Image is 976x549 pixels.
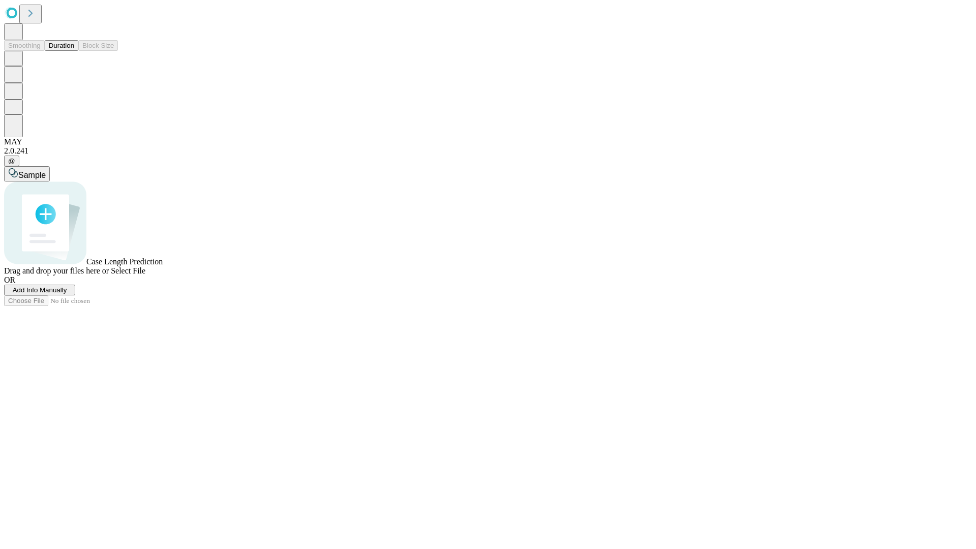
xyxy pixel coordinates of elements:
[4,146,972,156] div: 2.0.241
[4,40,45,51] button: Smoothing
[4,166,50,181] button: Sample
[4,285,75,295] button: Add Info Manually
[86,257,163,266] span: Case Length Prediction
[4,276,15,284] span: OR
[78,40,118,51] button: Block Size
[45,40,78,51] button: Duration
[8,157,15,165] span: @
[4,137,972,146] div: MAY
[13,286,67,294] span: Add Info Manually
[18,171,46,179] span: Sample
[111,266,145,275] span: Select File
[4,266,109,275] span: Drag and drop your files here or
[4,156,19,166] button: @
